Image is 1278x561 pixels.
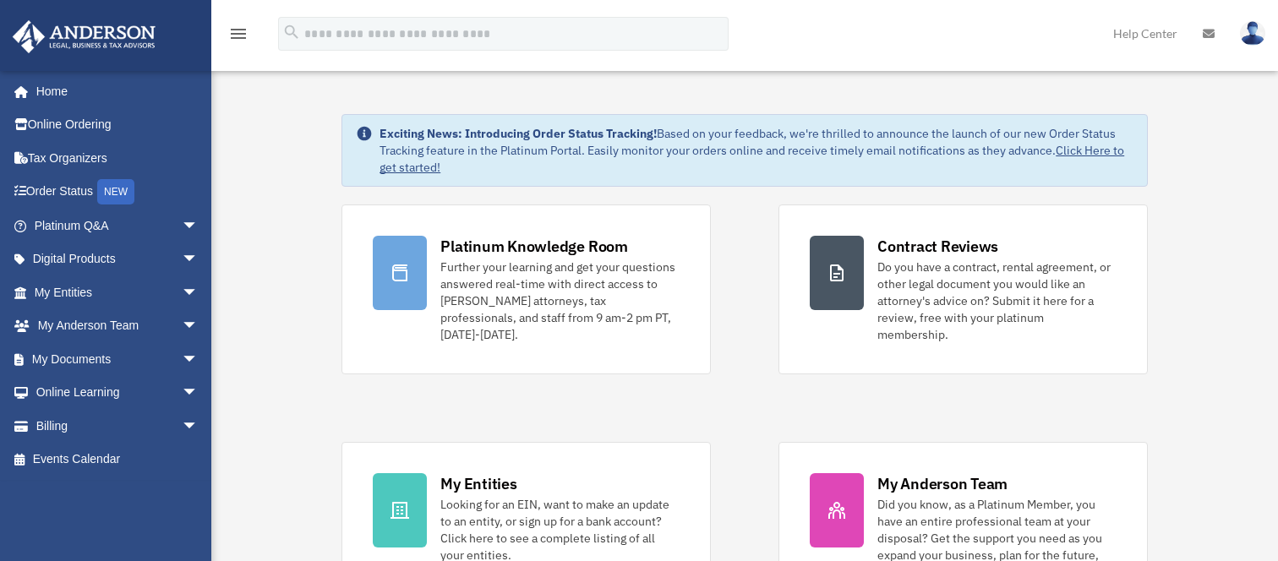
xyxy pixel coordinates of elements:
[12,74,216,108] a: Home
[182,376,216,411] span: arrow_drop_down
[12,242,224,276] a: Digital Productsarrow_drop_down
[182,275,216,310] span: arrow_drop_down
[877,236,998,257] div: Contract Reviews
[778,204,1148,374] a: Contract Reviews Do you have a contract, rental agreement, or other legal document you would like...
[182,242,216,277] span: arrow_drop_down
[877,473,1008,494] div: My Anderson Team
[228,24,248,44] i: menu
[440,473,516,494] div: My Entities
[182,309,216,344] span: arrow_drop_down
[12,376,224,410] a: Online Learningarrow_drop_down
[182,342,216,377] span: arrow_drop_down
[12,175,224,210] a: Order StatusNEW
[341,204,711,374] a: Platinum Knowledge Room Further your learning and get your questions answered real-time with dire...
[12,141,224,175] a: Tax Organizers
[282,23,301,41] i: search
[97,179,134,204] div: NEW
[12,108,224,142] a: Online Ordering
[12,209,224,242] a: Platinum Q&Aarrow_drop_down
[12,409,224,443] a: Billingarrow_drop_down
[12,275,224,309] a: My Entitiesarrow_drop_down
[8,20,161,53] img: Anderson Advisors Platinum Portal
[440,259,680,343] div: Further your learning and get your questions answered real-time with direct access to [PERSON_NAM...
[12,309,224,343] a: My Anderson Teamarrow_drop_down
[440,236,628,257] div: Platinum Knowledge Room
[877,259,1117,343] div: Do you have a contract, rental agreement, or other legal document you would like an attorney's ad...
[12,342,224,376] a: My Documentsarrow_drop_down
[1240,21,1265,46] img: User Pic
[380,125,1133,176] div: Based on your feedback, we're thrilled to announce the launch of our new Order Status Tracking fe...
[380,126,657,141] strong: Exciting News: Introducing Order Status Tracking!
[380,143,1124,175] a: Click Here to get started!
[228,30,248,44] a: menu
[182,409,216,444] span: arrow_drop_down
[182,209,216,243] span: arrow_drop_down
[12,443,224,477] a: Events Calendar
